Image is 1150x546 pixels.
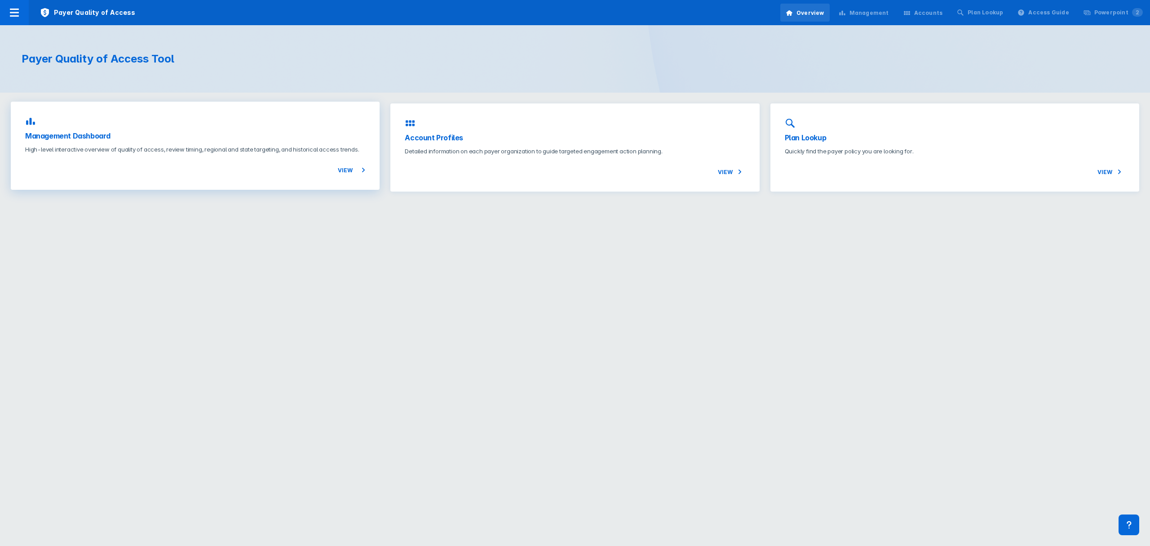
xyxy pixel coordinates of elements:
div: Contact Support [1119,515,1139,535]
a: Management DashboardHigh-level interactive overview of quality of access, review timing, regional... [11,102,380,190]
div: Powerpoint [1094,9,1143,17]
div: Plan Lookup [968,9,1003,17]
span: 2 [1132,8,1143,17]
div: Management [849,9,889,17]
h3: Plan Lookup [785,132,1125,143]
a: Management [833,4,894,22]
div: Access Guide [1028,9,1069,17]
h3: Management Dashboard [25,130,365,141]
p: High-level interactive overview of quality of access, review timing, regional and state targeting... [25,145,365,154]
span: View [1097,166,1125,177]
p: Quickly find the payer policy you are looking for. [785,147,1125,156]
p: Detailed information on each payer organization to guide targeted engagement action planning. [405,147,745,156]
span: View [718,166,745,177]
div: Accounts [914,9,943,17]
div: Overview [796,9,824,17]
a: Accounts [898,4,948,22]
a: Overview [780,4,830,22]
a: Account ProfilesDetailed information on each payer organization to guide targeted engagement acti... [390,103,759,192]
h1: Payer Quality of Access Tool [22,52,564,66]
h3: Account Profiles [405,132,745,143]
span: View [338,165,365,175]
